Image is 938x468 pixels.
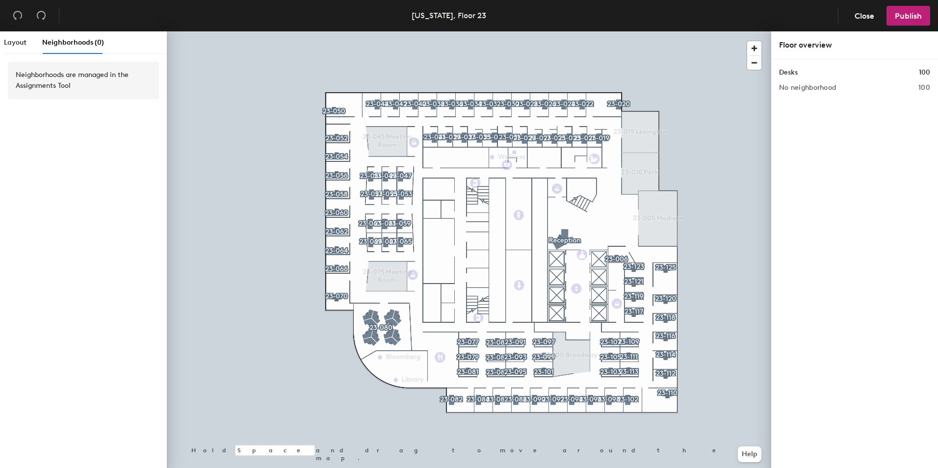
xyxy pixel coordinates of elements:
button: Publish [886,6,930,26]
h1: 100 [919,67,930,78]
span: Close [855,11,874,21]
button: Help [738,446,761,462]
div: Floor overview [779,39,930,51]
button: Close [846,6,883,26]
h2: No neighborhood [779,84,836,92]
span: Neighborhoods (0) [42,38,104,47]
button: Undo (⌘ + Z) [8,6,27,26]
button: Redo (⌘ + ⇧ + Z) [31,6,51,26]
span: Publish [895,11,922,21]
div: [US_STATE], Floor 23 [412,9,486,22]
div: Neighborhoods are managed in the Assignments Tool [16,70,151,91]
h1: Desks [779,67,798,78]
span: Layout [4,38,26,47]
h2: 100 [918,84,930,92]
